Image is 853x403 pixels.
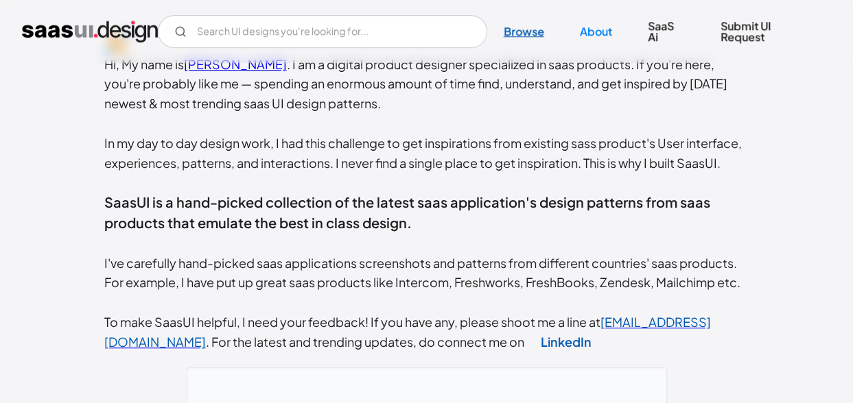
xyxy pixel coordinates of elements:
input: Search UI designs you're looking for... [158,15,487,48]
a: SaaS Ai [631,11,702,52]
a: [EMAIL_ADDRESS][DOMAIN_NAME] [104,314,711,350]
div: Hi, My name is . I am a digital product designer specialized in saas products. If you're here, yo... [104,55,749,352]
a: About [563,16,629,47]
a: [PERSON_NAME] [184,56,287,72]
a: LinkedIn [524,324,608,359]
form: Email Form [158,15,487,48]
a: Submit UI Request [704,11,831,52]
a: home [22,21,158,42]
span: SaasUI is a hand-picked collection of the latest saas application's design patterns from saas pro... [104,193,710,231]
a: Browse [487,16,561,47]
